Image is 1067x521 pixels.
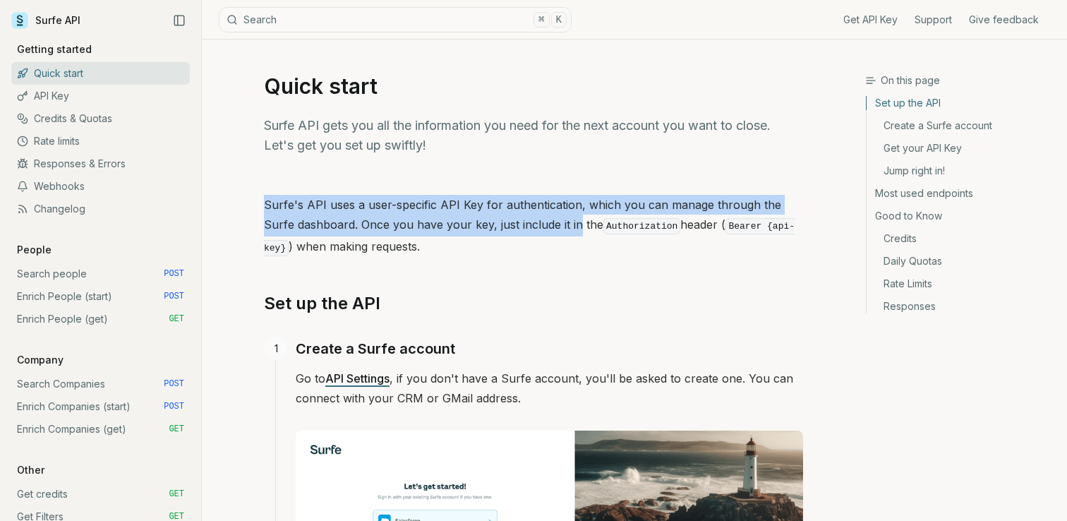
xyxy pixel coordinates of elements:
a: Webhooks [11,175,190,198]
p: Go to , if you don't have a Surfe account, you'll be asked to create one. You can connect with yo... [296,369,803,408]
a: Responses & Errors [11,152,190,175]
a: Quick start [11,62,190,85]
span: POST [164,401,184,412]
span: GET [169,313,184,325]
a: Most used endpoints [867,182,1056,205]
p: Company [11,353,69,367]
a: API Settings [325,371,390,385]
a: Enrich People (get) GET [11,308,190,330]
a: API Key [11,85,190,107]
span: POST [164,268,184,280]
a: Jump right in! [867,160,1056,182]
h1: Quick start [264,73,803,99]
a: Enrich People (start) POST [11,285,190,308]
a: Enrich Companies (get) GET [11,418,190,441]
a: Get API Key [843,13,898,27]
kbd: ⌘ [533,12,549,28]
a: Good to Know [867,205,1056,227]
a: Search people POST [11,263,190,285]
a: Set up the API [264,292,380,315]
a: Surfe API [11,10,80,31]
a: Enrich Companies (start) POST [11,395,190,418]
code: Authorization [603,218,680,234]
a: Search Companies POST [11,373,190,395]
span: POST [164,378,184,390]
p: Surfe API gets you all the information you need for the next account you want to close. Let's get... [264,116,803,155]
a: Changelog [11,198,190,220]
a: Daily Quotas [867,250,1056,273]
a: Create a Surfe account [867,114,1056,137]
button: Search⌘K [219,7,572,32]
button: Collapse Sidebar [169,10,190,31]
a: Responses [867,295,1056,313]
a: Create a Surfe account [296,337,455,360]
a: Credits & Quotas [11,107,190,130]
p: Getting started [11,42,97,56]
a: Credits [867,227,1056,250]
a: Rate Limits [867,273,1056,295]
h3: On this page [865,73,1056,88]
p: Other [11,463,50,477]
span: GET [169,489,184,500]
a: Set up the API [867,96,1056,114]
p: People [11,243,57,257]
a: Support [915,13,952,27]
a: Give feedback [969,13,1039,27]
a: Get credits GET [11,483,190,505]
a: Rate limits [11,130,190,152]
a: Get your API Key [867,137,1056,160]
span: POST [164,291,184,302]
kbd: K [551,12,567,28]
p: Surfe's API uses a user-specific API Key for authentication, which you can manage through the Sur... [264,195,803,258]
span: GET [169,424,184,435]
